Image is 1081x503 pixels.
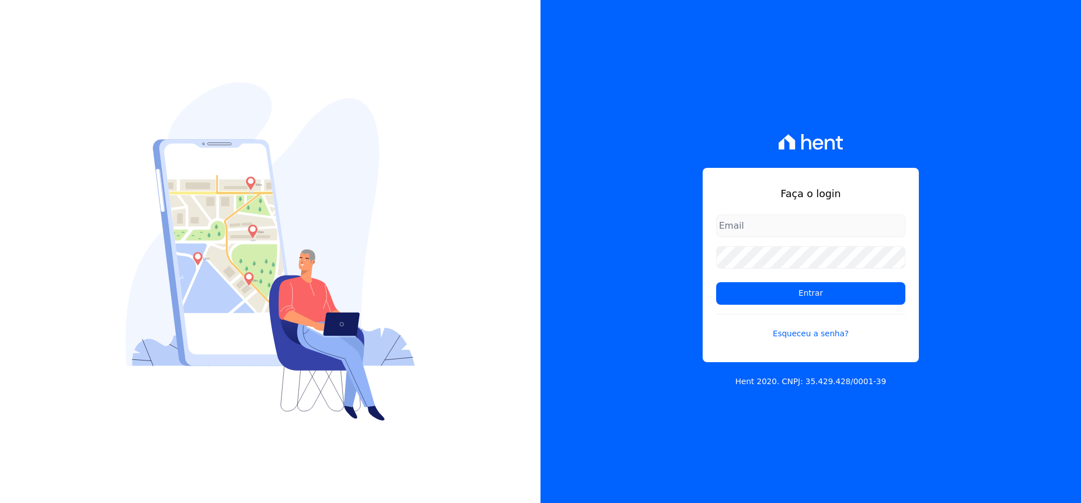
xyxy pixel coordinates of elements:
[716,215,905,237] input: Email
[126,82,415,421] img: Login
[735,376,886,388] p: Hent 2020. CNPJ: 35.429.428/0001-39
[716,282,905,305] input: Entrar
[716,186,905,201] h1: Faça o login
[716,314,905,340] a: Esqueceu a senha?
